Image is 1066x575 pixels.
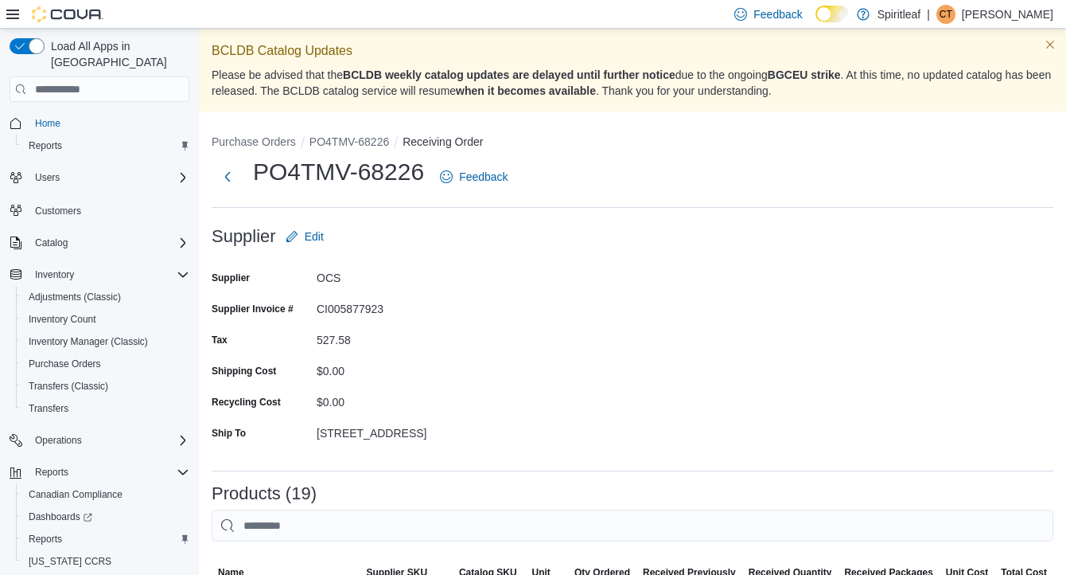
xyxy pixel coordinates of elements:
[940,5,952,24] span: CT
[3,429,196,452] button: Operations
[3,198,196,221] button: Customers
[35,171,60,184] span: Users
[253,156,424,188] h1: PO4TMV-68226
[212,303,294,315] label: Supplier Invoice #
[753,6,802,22] span: Feedback
[35,466,68,479] span: Reports
[22,354,189,374] span: Purchase Orders
[22,310,189,329] span: Inventory Count
[29,313,96,326] span: Inventory Count
[212,41,1053,61] p: BCLDB Catalog Updates
[22,399,75,418] a: Transfers
[29,510,92,523] span: Dashboards
[877,5,920,24] p: Spiritleaf
[22,530,189,549] span: Reports
[29,113,189,133] span: Home
[936,5,955,24] div: Chloe T
[16,331,196,353] button: Inventory Manager (Classic)
[29,291,121,303] span: Adjustments (Classic)
[317,265,530,284] div: OCS
[35,117,60,130] span: Home
[29,463,189,482] span: Reports
[317,358,530,377] div: $0.00
[29,488,123,501] span: Canadian Compliance
[29,233,74,252] button: Catalog
[16,135,196,157] button: Reports
[29,168,189,187] span: Users
[16,506,196,528] a: Dashboards
[22,399,189,418] span: Transfers
[212,272,250,284] label: Supplier
[22,354,107,374] a: Purchase Orders
[768,68,841,81] strong: BGCEU strike
[29,380,108,393] span: Transfers (Classic)
[317,296,530,315] div: CI005877923
[29,233,189,252] span: Catalog
[317,389,530,409] div: $0.00
[45,38,189,70] span: Load All Apps in [GEOGRAPHIC_DATA]
[212,334,228,346] label: Tax
[962,5,1053,24] p: [PERSON_NAME]
[29,431,88,450] button: Operations
[29,168,66,187] button: Users
[22,530,68,549] a: Reports
[212,510,1053,542] input: This is a search bar. After typing your query, hit enter to filter the results lower in the page.
[927,5,930,24] p: |
[35,434,82,447] span: Operations
[309,135,389,148] button: PO4TMV-68226
[29,265,80,284] button: Inventory
[22,136,189,155] span: Reports
[29,335,148,348] span: Inventory Manager (Classic)
[212,396,281,409] label: Recycling Cost
[22,332,189,351] span: Inventory Manager (Classic)
[212,161,243,193] button: Next
[3,232,196,254] button: Catalog
[279,221,330,252] button: Edit
[434,161,514,193] a: Feedback
[815,6,849,22] input: Dark Mode
[22,507,189,526] span: Dashboards
[29,139,62,152] span: Reports
[29,402,68,415] span: Transfers
[29,358,101,370] span: Purchase Orders
[22,552,189,571] span: Washington CCRS
[16,308,196,331] button: Inventory Count
[317,327,530,346] div: 527.58
[3,166,196,189] button: Users
[212,134,1053,153] nav: An example of EuiBreadcrumbs
[32,6,103,22] img: Cova
[22,136,68,155] a: Reports
[459,169,508,185] span: Feedback
[16,353,196,375] button: Purchase Orders
[16,528,196,550] button: Reports
[29,431,189,450] span: Operations
[29,533,62,546] span: Reports
[35,237,68,249] span: Catalog
[456,84,596,97] strong: when it becomes available
[29,201,88,221] a: Customers
[212,135,296,148] button: Purchase Orders
[35,268,74,281] span: Inventory
[22,377,115,396] a: Transfers (Classic)
[22,485,189,504] span: Canadian Compliance
[35,205,81,217] span: Customers
[29,555,111,568] span: [US_STATE] CCRS
[1041,35,1060,54] button: Dismiss this callout
[317,420,530,440] div: [STREET_ADDRESS]
[22,507,99,526] a: Dashboards
[212,427,246,440] label: Ship To
[3,264,196,286] button: Inventory
[343,68,675,81] strong: BCLDB weekly catalog updates are delayed until further notice
[305,229,324,244] span: Edit
[29,114,67,133] a: Home
[16,286,196,308] button: Adjustments (Classic)
[29,200,189,220] span: Customers
[22,552,118,571] a: [US_STATE] CCRS
[22,485,129,504] a: Canadian Compliance
[212,227,276,246] h3: Supplier
[16,375,196,397] button: Transfers (Classic)
[815,22,816,23] span: Dark Mode
[22,287,127,307] a: Adjustments (Classic)
[16,397,196,420] button: Transfers
[403,135,483,148] button: Receiving Order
